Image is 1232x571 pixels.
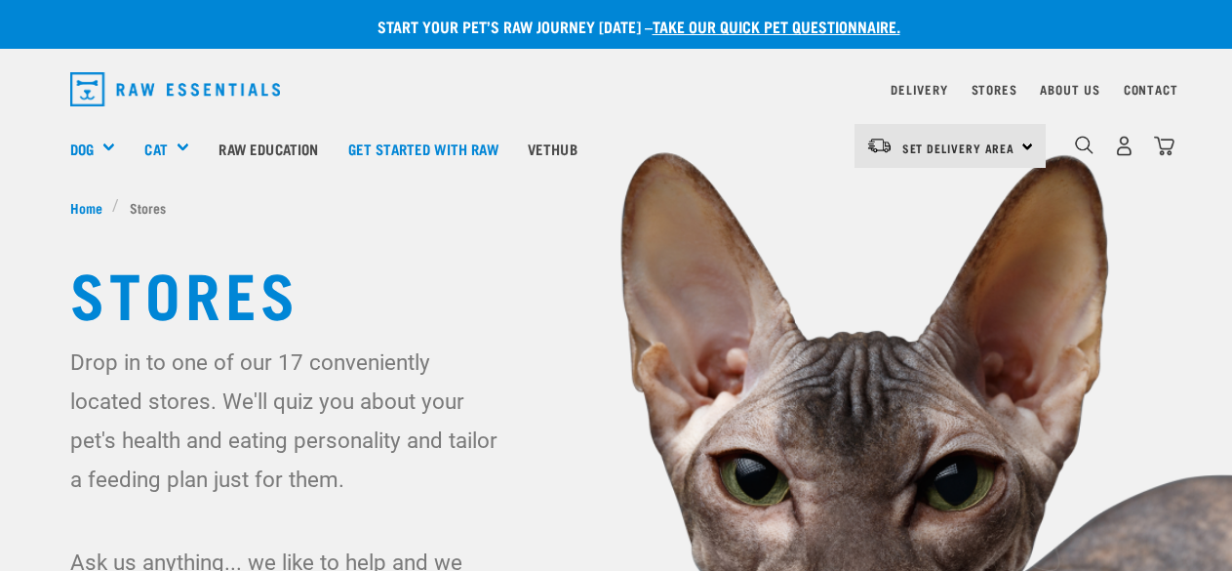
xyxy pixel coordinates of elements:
[70,197,102,218] span: Home
[1124,86,1178,93] a: Contact
[891,86,947,93] a: Delivery
[70,197,1163,218] nav: breadcrumbs
[55,64,1178,114] nav: dropdown navigation
[70,343,507,499] p: Drop in to one of our 17 conveniently located stores. We'll quiz you about your pet's health and ...
[1075,136,1093,154] img: home-icon-1@2x.png
[70,257,1163,327] h1: Stores
[1114,136,1134,156] img: user.png
[70,72,281,106] img: Raw Essentials Logo
[513,109,592,187] a: Vethub
[204,109,333,187] a: Raw Education
[70,138,94,160] a: Dog
[334,109,513,187] a: Get started with Raw
[144,138,167,160] a: Cat
[70,197,113,218] a: Home
[1154,136,1174,156] img: home-icon@2x.png
[1040,86,1099,93] a: About Us
[972,86,1017,93] a: Stores
[866,137,893,154] img: van-moving.png
[902,144,1015,151] span: Set Delivery Area
[653,21,900,30] a: take our quick pet questionnaire.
